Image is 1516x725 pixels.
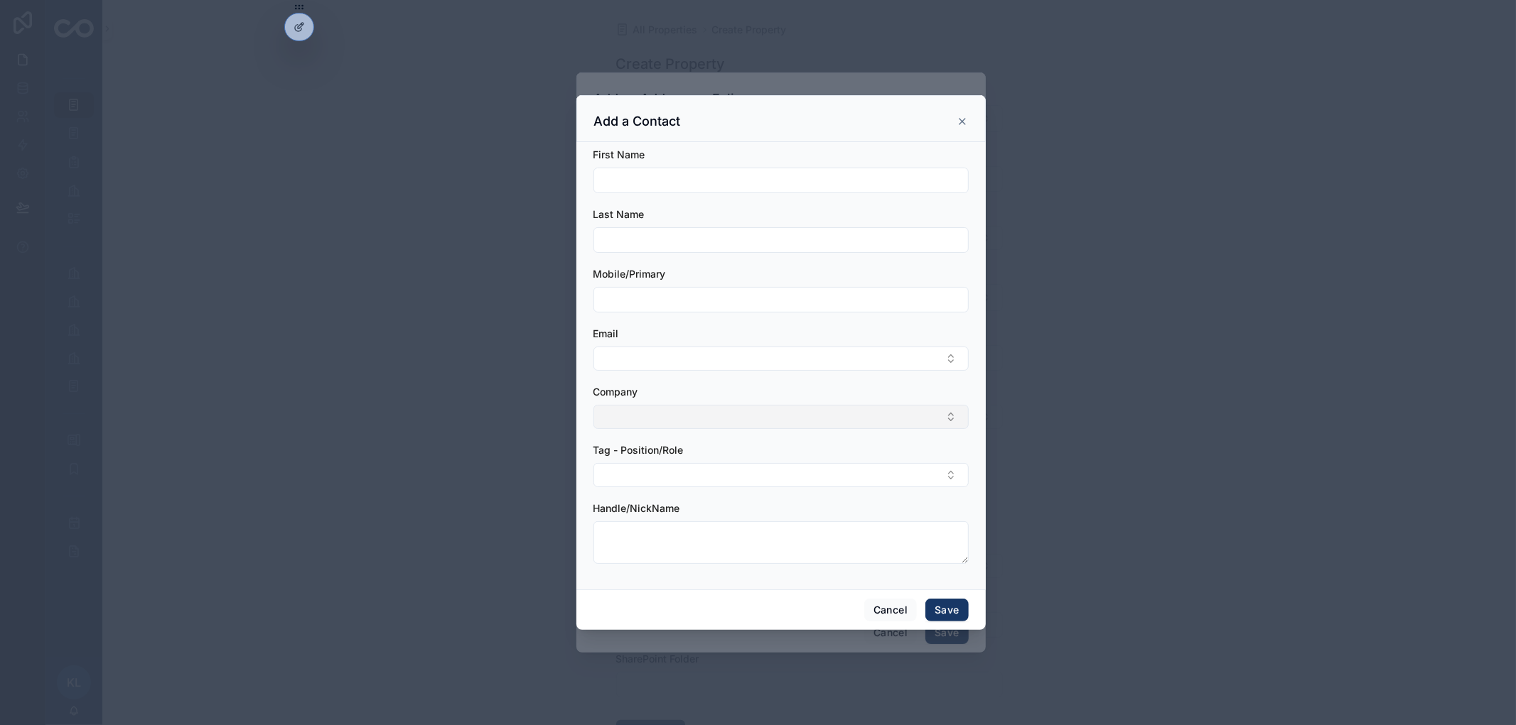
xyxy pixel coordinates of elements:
span: Last Name [593,208,645,220]
span: Tag - Position/Role [593,444,684,456]
button: Select Button [593,347,969,371]
span: Email [593,327,619,339]
button: Save [925,599,968,621]
button: Select Button [593,463,969,487]
button: Cancel [864,599,917,621]
span: Company [593,386,638,398]
span: First Name [593,148,645,160]
h3: Add a Contact [594,113,681,130]
button: Select Button [593,405,969,429]
span: Handle/NickName [593,502,680,514]
span: Mobile/Primary [593,268,666,280]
